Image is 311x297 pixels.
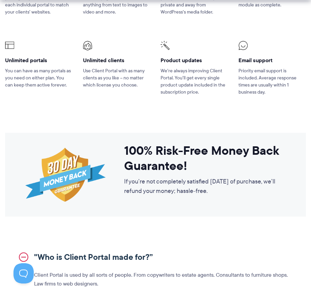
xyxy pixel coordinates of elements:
img: Client Portal Icons [5,41,14,50]
img: Client Portal Icons [161,41,170,50]
h4: Product updates [161,57,228,64]
h4: Unlimited clients [83,57,151,64]
p: If you’re not completely satisfied [DATE] of purchase, we’ll refund your money; hassle-free. [124,177,286,196]
p: Use Client Portal with as many clients as you like – no matter which license you choose. [83,67,151,89]
img: Client Portal Icons [83,41,92,50]
p: We’re always improving Client Portal. You’ll get every single product update included in the subs... [161,67,228,96]
h4: Unlimited portals [5,57,73,64]
p: Priority email support is included. Average response times are usually within 1 business day. [238,67,306,96]
p: Client Portal is used by all sorts of people. From copywriters to estate agents. Consultants to f... [34,271,292,288]
h4: Email support [238,57,306,64]
iframe: Toggle Customer Support [13,263,34,283]
p: You can have as many portals as you need on either plan. You can keep them active forever. [5,67,73,89]
h3: 100% Risk-Free Money Back Guarantee! [124,143,286,174]
a: "Who is Client Portal made for?” [19,244,292,271]
img: Client Portal Icons [238,41,248,50]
